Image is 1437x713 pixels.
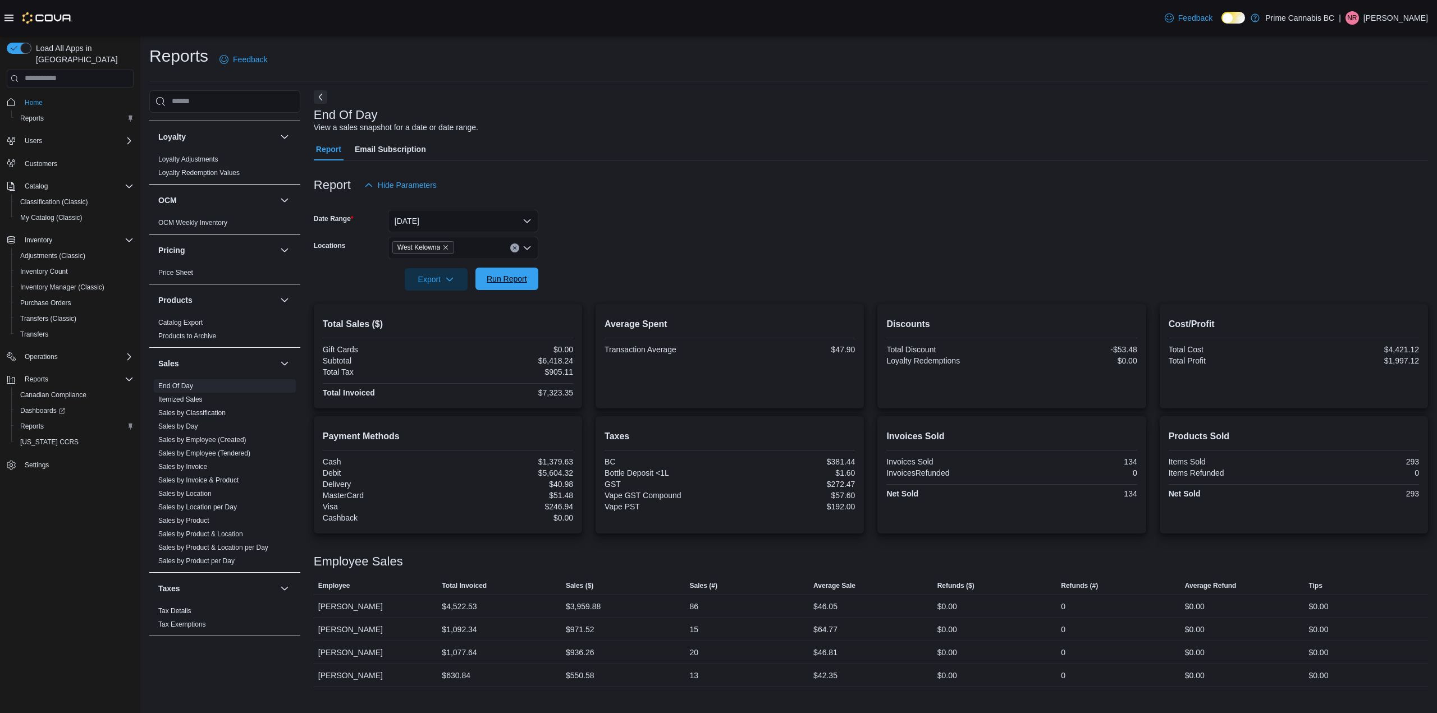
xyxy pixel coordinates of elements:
[278,243,291,257] button: Pricing
[937,646,957,659] div: $0.00
[355,138,426,160] span: Email Subscription
[20,350,134,364] span: Operations
[690,581,717,590] span: Sales (#)
[158,462,207,471] span: Sales by Invoice
[278,194,291,207] button: OCM
[158,557,235,565] a: Sales by Product per Day
[813,600,838,613] div: $46.05
[20,180,134,193] span: Catalog
[605,318,855,331] h2: Average Spent
[158,409,226,417] a: Sales by Classification
[16,112,134,125] span: Reports
[1185,600,1205,613] div: $0.00
[323,345,446,354] div: Gift Cards
[20,458,134,472] span: Settings
[20,267,68,276] span: Inventory Count
[233,54,267,65] span: Feedback
[732,457,855,466] div: $381.44
[1160,7,1217,29] a: Feedback
[732,345,855,354] div: $47.90
[20,157,134,171] span: Customers
[323,318,573,331] h2: Total Sales ($)
[20,390,86,399] span: Canadian Compliance
[1185,623,1205,636] div: $0.00
[16,420,134,433] span: Reports
[16,312,134,325] span: Transfers (Classic)
[605,468,727,477] div: Bottle Deposit <1L
[16,211,87,224] a: My Catalog (Classic)
[732,491,855,500] div: $57.60
[1169,489,1201,498] strong: Net Sold
[158,476,239,484] a: Sales by Invoice & Product
[158,131,186,142] h3: Loyalty
[20,406,65,415] span: Dashboards
[323,491,446,500] div: MasterCard
[450,388,573,397] div: $7,323.35
[1308,646,1328,659] div: $0.00
[16,404,134,417] span: Dashboards
[1346,11,1359,25] div: Nathan Russo
[149,266,300,284] div: Pricing
[158,476,239,485] span: Sales by Invoice & Product
[158,422,198,430] a: Sales by Day
[732,480,855,489] div: $272.47
[20,372,53,386] button: Reports
[1178,12,1212,24] span: Feedback
[20,298,71,307] span: Purchase Orders
[25,352,58,361] span: Operations
[20,95,134,109] span: Home
[20,180,52,193] button: Catalog
[442,600,477,613] div: $4,522.53
[450,491,573,500] div: $51.48
[158,449,250,458] span: Sales by Employee (Tendered)
[314,90,327,104] button: Next
[158,556,235,565] span: Sales by Product per Day
[732,502,855,511] div: $192.00
[31,43,134,65] span: Load All Apps in [GEOGRAPHIC_DATA]
[886,489,918,498] strong: Net Sold
[158,295,276,306] button: Products
[2,349,138,365] button: Operations
[1185,646,1205,659] div: $0.00
[158,318,203,327] span: Catalog Export
[149,153,300,184] div: Loyalty
[16,296,134,310] span: Purchase Orders
[158,219,227,227] a: OCM Weekly Inventory
[323,356,446,365] div: Subtotal
[405,268,468,291] button: Export
[149,316,300,347] div: Products
[411,268,461,291] span: Export
[2,94,138,111] button: Home
[487,273,527,284] span: Run Report
[1308,600,1328,613] div: $0.00
[158,382,193,390] a: End Of Day
[318,581,350,590] span: Employee
[158,358,276,369] button: Sales
[278,357,291,370] button: Sales
[1014,345,1137,354] div: -$53.48
[605,491,727,500] div: Vape GST Compound
[1185,581,1237,590] span: Average Refund
[16,265,72,278] a: Inventory Count
[158,195,177,206] h3: OCM
[450,513,573,522] div: $0.00
[20,157,62,171] a: Customers
[158,449,250,457] a: Sales by Employee (Tendered)
[158,155,218,164] span: Loyalty Adjustments
[215,48,272,71] a: Feedback
[158,319,203,326] a: Catalog Export
[1061,581,1098,590] span: Refunds (#)
[813,646,838,659] div: $46.81
[16,280,134,294] span: Inventory Manager (Classic)
[158,436,246,444] a: Sales by Employee (Created)
[158,422,198,431] span: Sales by Day
[158,269,193,277] a: Price Sheet
[323,513,446,522] div: Cashback
[510,243,519,252] button: Clear input
[323,480,446,489] div: Delivery
[690,669,699,682] div: 13
[2,232,138,248] button: Inventory
[20,422,44,431] span: Reports
[314,122,478,134] div: View a sales snapshot for a date or date range.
